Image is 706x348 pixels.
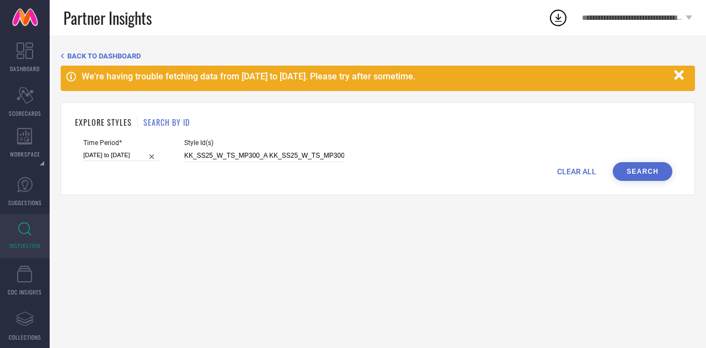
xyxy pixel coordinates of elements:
span: SCORECARDS [9,109,41,117]
div: We're having trouble fetching data from [DATE] to [DATE]. Please try after sometime. [82,71,668,82]
span: CDC INSIGHTS [8,288,42,296]
span: CLEAR ALL [557,167,596,176]
span: Time Period* [83,139,159,147]
span: DASHBOARD [10,65,40,73]
span: INSPIRATION [9,242,40,250]
h1: SEARCH BY ID [143,116,190,128]
div: Back TO Dashboard [61,52,695,60]
h1: EXPLORE STYLES [75,116,132,128]
div: Open download list [548,8,568,28]
span: Style Id(s) [184,139,344,147]
span: BACK TO DASHBOARD [67,52,141,60]
span: Partner Insights [63,7,152,29]
button: Search [613,162,672,181]
span: COLLECTIONS [9,333,41,341]
span: WORKSPACE [10,150,40,158]
input: Enter comma separated style ids e.g. 12345, 67890 [184,149,344,162]
span: SUGGESTIONS [8,199,42,207]
input: Select time period [83,149,159,161]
